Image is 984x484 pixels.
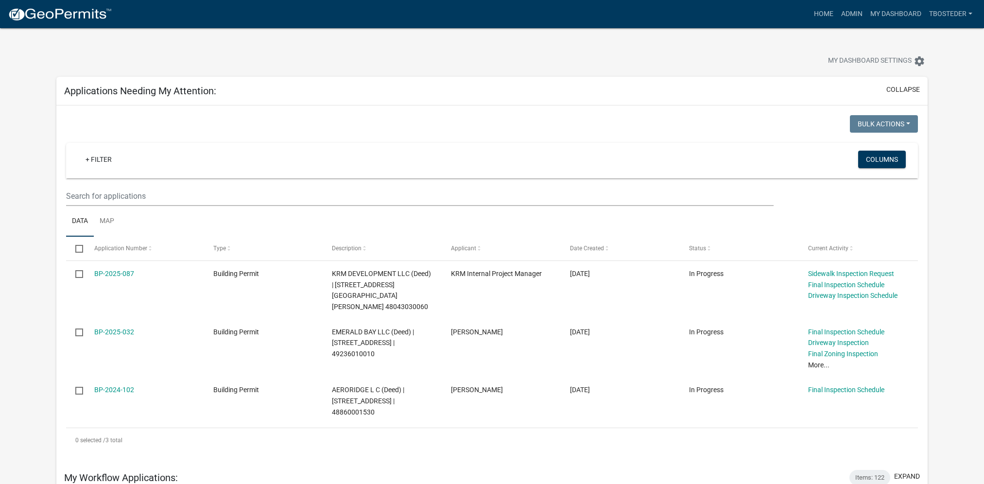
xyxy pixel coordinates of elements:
[798,237,917,260] datatable-header-cell: Current Activity
[213,386,259,394] span: Building Permit
[570,386,590,394] span: 07/31/2024
[886,85,920,95] button: collapse
[213,245,226,252] span: Type
[332,386,404,416] span: AERORIDGE L C (Deed) | 1009 S JEFFERSON WAY | 48860001530
[451,386,503,394] span: tyler
[451,328,503,336] span: Angie Steigerwald
[94,270,134,277] a: BP-2025-087
[808,245,848,252] span: Current Activity
[689,328,724,336] span: In Progress
[808,270,894,277] a: Sidewalk Inspection Request
[451,245,476,252] span: Applicant
[213,270,259,277] span: Building Permit
[78,151,120,168] a: + Filter
[808,292,898,299] a: Driveway Inspection Schedule
[808,350,878,358] a: Final Zoning Inspection
[570,270,590,277] span: 04/28/2025
[75,437,105,444] span: 0 selected /
[808,328,884,336] a: Final Inspection Schedule
[64,472,178,484] h5: My Workflow Applications:
[332,270,431,311] span: KRM DEVELOPMENT LLC (Deed) | 1602 E GIRARD AVE | 48043030060
[64,85,216,97] h5: Applications Needing My Attention:
[66,428,918,452] div: 3 total
[689,245,706,252] span: Status
[820,52,933,70] button: My Dashboard Settingssettings
[56,105,928,462] div: collapse
[94,386,134,394] a: BP-2024-102
[442,237,561,260] datatable-header-cell: Applicant
[858,151,906,168] button: Columns
[808,361,829,369] a: More...
[680,237,799,260] datatable-header-cell: Status
[94,206,120,237] a: Map
[570,245,604,252] span: Date Created
[689,386,724,394] span: In Progress
[850,115,918,133] button: Bulk Actions
[866,5,925,23] a: My Dashboard
[808,386,884,394] a: Final Inspection Schedule
[689,270,724,277] span: In Progress
[828,55,912,67] span: My Dashboard Settings
[204,237,323,260] datatable-header-cell: Type
[570,328,590,336] span: 01/14/2025
[561,237,680,260] datatable-header-cell: Date Created
[914,55,925,67] i: settings
[332,328,414,358] span: EMERALD BAY LLC (Deed) | 2103 N JEFFERSON WAY | 49236010010
[66,186,773,206] input: Search for applications
[66,206,94,237] a: Data
[837,5,866,23] a: Admin
[808,339,869,346] a: Driveway Inspection
[808,281,884,289] a: Final Inspection Schedule
[94,245,147,252] span: Application Number
[810,5,837,23] a: Home
[323,237,442,260] datatable-header-cell: Description
[213,328,259,336] span: Building Permit
[894,471,920,482] button: expand
[66,237,85,260] datatable-header-cell: Select
[332,245,362,252] span: Description
[94,328,134,336] a: BP-2025-032
[925,5,976,23] a: tbosteder
[85,237,204,260] datatable-header-cell: Application Number
[451,270,542,277] span: KRM Internal Project Manager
